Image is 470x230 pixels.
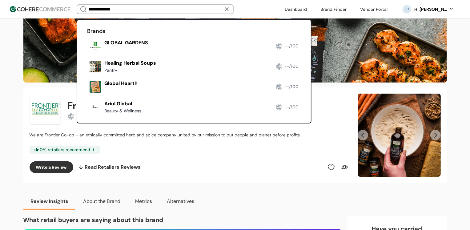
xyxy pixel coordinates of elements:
div: Hi, [PERSON_NAME] [414,6,448,13]
p: What retail buyers are saying about this brand [23,215,342,224]
img: Slide 0 [358,94,441,177]
button: Review Insights [23,193,76,210]
svg: 0 percent [402,5,412,14]
button: Next Slide [430,130,441,140]
button: Write a Review [30,161,73,173]
span: /100 [289,43,299,49]
div: Slide 1 [358,94,441,177]
button: Metrics [128,193,160,210]
button: Hi,[PERSON_NAME] [414,6,454,13]
span: /100 [289,84,299,89]
button: Alternatives [160,193,202,210]
span: /100 [289,63,299,69]
h2: Brands [87,27,301,35]
div: Carousel [358,94,441,177]
a: Read Retailers Reviews [78,161,141,173]
button: Previous Slide [358,130,368,140]
span: Read Retailers Reviews [85,163,141,171]
span: -- [284,84,289,89]
span: -- [284,104,289,110]
h2: Frontier Co-op [68,98,137,113]
span: /100 [289,104,299,110]
img: Brand cover image [23,16,447,83]
span: We are Frontier Co-op – an ethically committed herb and spice company united by our mission to pu... [30,132,301,138]
img: Cohere Logo [10,6,70,12]
img: Brand Photo [30,94,60,124]
div: 0 % retailers recommend it [30,146,100,154]
span: -- [284,63,289,69]
button: About the Brand [76,193,128,210]
span: -- [284,43,289,49]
